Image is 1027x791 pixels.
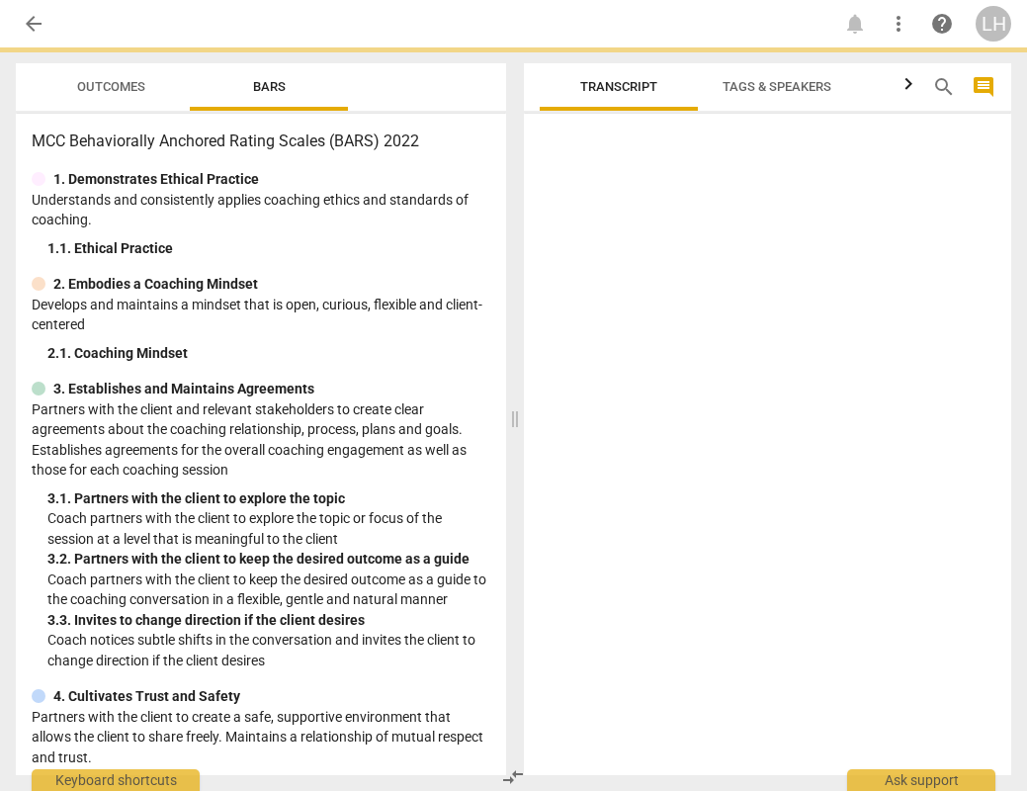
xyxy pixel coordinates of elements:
[928,71,960,103] button: Search
[77,79,145,94] span: Outcomes
[32,295,490,335] p: Develops and maintains a mindset that is open, curious, flexible and client-centered
[53,169,259,190] p: 1. Demonstrates Ethical Practice
[47,570,490,610] p: Coach partners with the client to keep the desired outcome as a guide to the coaching conversatio...
[47,508,490,549] p: Coach partners with the client to explore the topic or focus of the session at a level that is me...
[47,610,490,631] div: 3. 3. Invites to change direction if the client desires
[22,12,45,36] span: arrow_back
[47,343,490,364] div: 2. 1. Coaching Mindset
[32,190,490,230] p: Understands and consistently applies coaching ethics and standards of coaching.
[976,6,1011,42] button: LH
[32,707,490,768] p: Partners with the client to create a safe, supportive environment that allows the client to share...
[47,238,490,259] div: 1. 1. Ethical Practice
[32,769,200,791] div: Keyboard shortcuts
[47,488,490,509] div: 3. 1. Partners with the client to explore the topic
[580,79,657,94] span: Transcript
[968,71,999,103] button: Show/Hide comments
[47,630,490,670] p: Coach notices subtle shifts in the conversation and invites the client to change direction if the...
[53,379,314,399] p: 3. Establishes and Maintains Agreements
[53,274,258,295] p: 2. Embodies a Coaching Mindset
[924,6,960,42] a: Help
[32,399,490,481] p: Partners with the client and relevant stakeholders to create clear agreements about the coaching ...
[501,765,525,789] span: compare_arrows
[847,769,995,791] div: Ask support
[53,686,240,707] p: 4. Cultivates Trust and Safety
[32,130,490,153] h3: MCC Behaviorally Anchored Rating Scales (BARS) 2022
[930,12,954,36] span: help
[887,12,910,36] span: more_vert
[932,75,956,99] span: search
[972,75,995,99] span: comment
[253,79,286,94] span: Bars
[723,79,831,94] span: Tags & Speakers
[47,549,490,570] div: 3. 2. Partners with the client to keep the desired outcome as a guide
